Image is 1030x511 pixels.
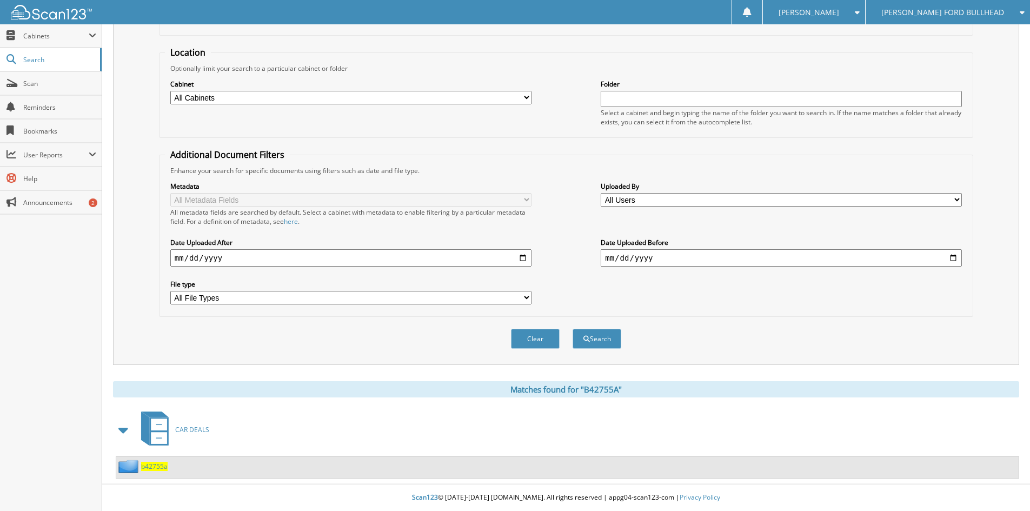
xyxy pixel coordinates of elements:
[23,103,96,112] span: Reminders
[165,64,967,73] div: Optionally limit your search to a particular cabinet or folder
[165,47,211,58] legend: Location
[881,9,1004,16] span: [PERSON_NAME] FORD BULLHEAD
[170,280,531,289] label: File type
[23,174,96,183] span: Help
[141,462,168,471] a: b42755a
[23,198,96,207] span: Announcements
[165,149,290,161] legend: Additional Document Filters
[11,5,92,19] img: scan123-logo-white.svg
[573,329,621,349] button: Search
[89,198,97,207] div: 2
[23,127,96,136] span: Bookmarks
[779,9,839,16] span: [PERSON_NAME]
[135,408,209,451] a: CAR DEALS
[170,208,531,226] div: All metadata fields are searched by default. Select a cabinet with metadata to enable filtering b...
[284,217,298,226] a: here
[601,249,962,267] input: end
[601,79,962,89] label: Folder
[412,493,438,502] span: Scan123
[601,108,962,127] div: Select a cabinet and begin typing the name of the folder you want to search in. If the name match...
[170,79,531,89] label: Cabinet
[680,493,720,502] a: Privacy Policy
[113,381,1019,397] div: Matches found for "B42755A"
[23,31,89,41] span: Cabinets
[118,460,141,473] img: folder2.png
[170,249,531,267] input: start
[601,182,962,191] label: Uploaded By
[175,425,209,434] span: CAR DEALS
[102,485,1030,511] div: © [DATE]-[DATE] [DOMAIN_NAME]. All rights reserved | appg04-scan123-com |
[511,329,560,349] button: Clear
[976,459,1030,511] iframe: Chat Widget
[165,166,967,175] div: Enhance your search for specific documents using filters such as date and file type.
[601,238,962,247] label: Date Uploaded Before
[170,238,531,247] label: Date Uploaded After
[23,55,95,64] span: Search
[23,79,96,88] span: Scan
[170,182,531,191] label: Metadata
[23,150,89,160] span: User Reports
